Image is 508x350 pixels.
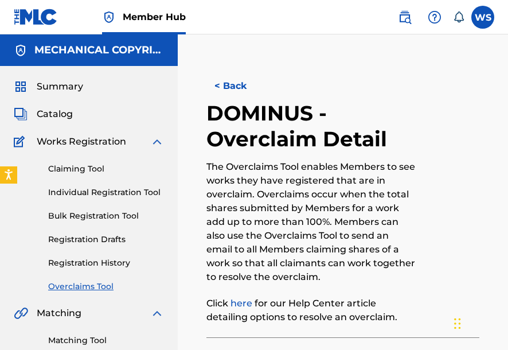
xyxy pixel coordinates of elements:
[48,186,164,199] a: Individual Registration Tool
[451,295,508,350] iframe: Chat Widget
[34,44,164,57] h5: MECHANICAL COPYRIGHT PROTECTION SOCIETY LTD
[398,10,412,24] img: search
[37,80,83,94] span: Summary
[123,10,186,24] span: Member Hub
[453,11,464,23] div: Notifications
[37,306,81,320] span: Matching
[102,10,116,24] img: Top Rightsholder
[150,306,164,320] img: expand
[206,72,275,100] button: < Back
[48,281,164,293] a: Overclaims Tool
[393,6,416,29] a: Public Search
[428,10,441,24] img: help
[48,257,164,269] a: Registration History
[37,135,126,149] span: Works Registration
[230,298,252,309] a: here
[48,234,164,246] a: Registration Drafts
[14,44,28,57] img: Accounts
[37,107,73,121] span: Catalog
[206,160,416,284] p: The Overclaims Tool enables Members to see works they have registered that are in overclaim. Over...
[150,135,164,149] img: expand
[14,306,28,320] img: Matching
[14,80,83,94] a: SummarySummary
[48,210,164,222] a: Bulk Registration Tool
[454,306,461,341] div: Drag
[206,297,416,324] p: Click for our Help Center article detailing options to resolve an overclaim.
[48,163,164,175] a: Claiming Tool
[14,80,28,94] img: Summary
[471,6,494,29] div: User Menu
[476,206,508,298] iframe: Resource Center
[14,107,73,121] a: CatalogCatalog
[48,335,164,347] a: Matching Tool
[14,135,29,149] img: Works Registration
[14,107,28,121] img: Catalog
[206,100,416,152] h2: DOMINUS - Overclaim Detail
[423,6,446,29] div: Help
[14,9,58,25] img: MLC Logo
